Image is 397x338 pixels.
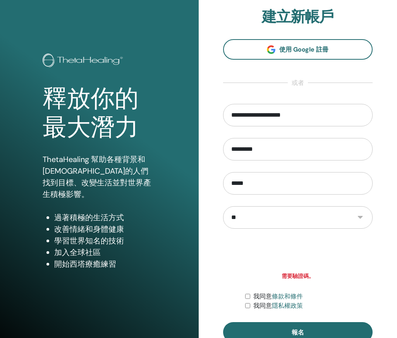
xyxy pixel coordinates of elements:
[253,293,272,300] font: 我同意
[54,212,124,222] font: 過著積極的生活方式
[279,45,328,53] font: 使用 Google 註冊
[54,236,124,246] font: 學習世界知名的技術
[239,240,357,271] iframe: 驗證碼
[54,259,116,269] font: 開始西塔療癒練習
[292,79,304,87] font: 或者
[262,7,333,26] font: 建立新帳戶
[272,293,303,300] a: 條款和條件
[292,328,304,336] font: 報名
[54,224,124,234] font: 改善情緒和身體健康
[253,302,272,309] font: 我同意
[43,154,151,199] font: ThetaHealing 幫助各種背景和[DEMOGRAPHIC_DATA]的人們找到目標、改變生活並對世界產生積極影響。
[43,85,139,141] font: 釋放你的最大潛力
[223,39,373,60] a: 使用 Google 註冊
[272,302,303,309] a: 隱私權政策
[282,273,314,279] font: 需要驗證碼。
[54,247,101,257] font: 加入全球社區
